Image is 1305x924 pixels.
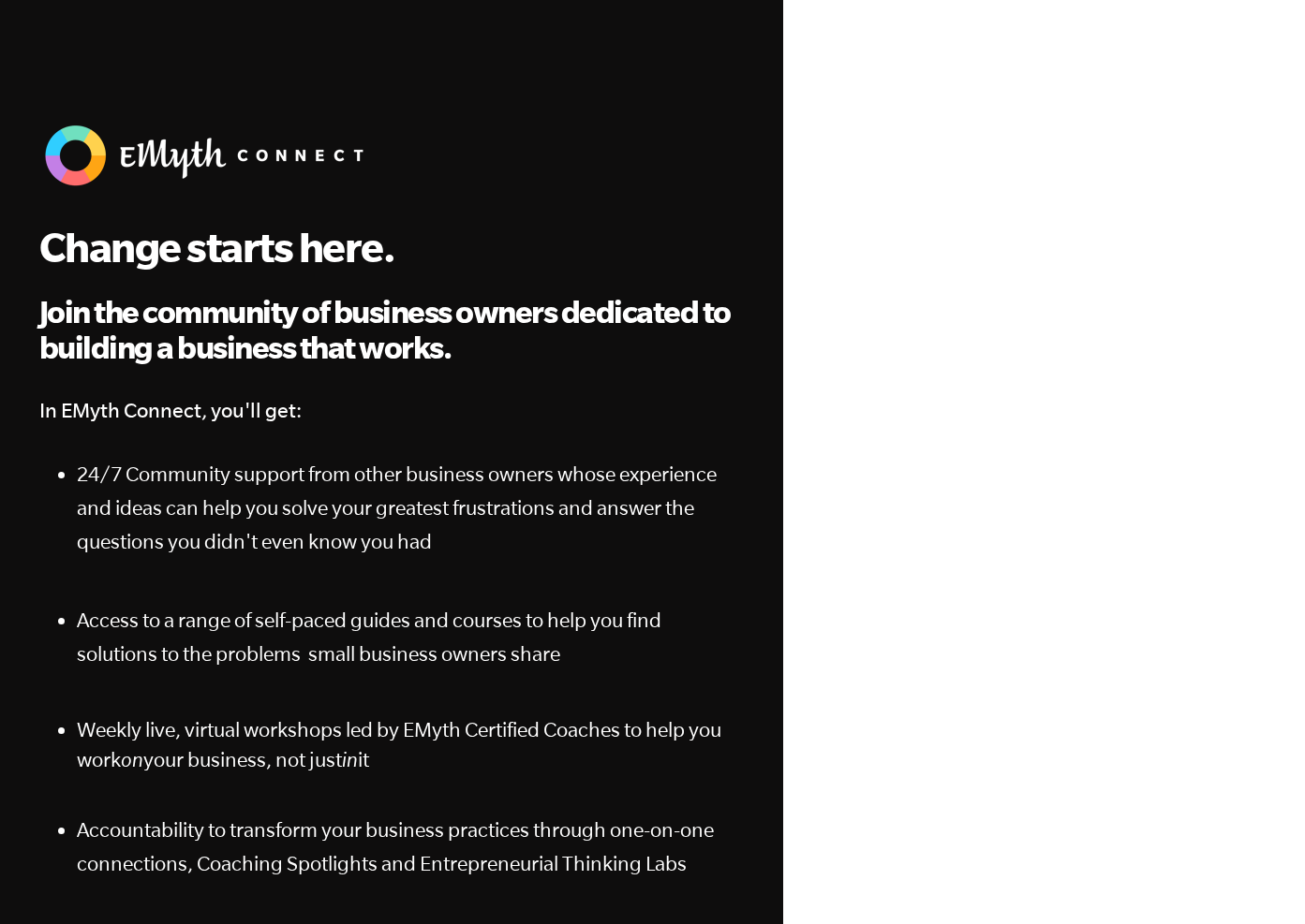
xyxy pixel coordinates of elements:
[39,393,744,427] h4: In EMyth Connect, you'll get:
[77,718,721,770] span: Weekly live, virtual workshops led by EMyth Certified Coaches to help you work
[77,457,744,558] p: 24/7 Community support from other business owners whose experience and ideas can help you solve y...
[342,748,358,770] em: in
[1211,834,1305,924] iframe: Chat Widget
[143,748,342,770] span: your business, not just
[121,748,143,770] em: on
[39,222,744,271] h1: Change starts here.
[77,609,661,665] span: Access to a range of self-paced guides and courses to help you find solutions to the problems sma...
[39,120,377,191] img: EMyth Connect Banner w White Text
[77,818,714,874] span: Accountability to transform your business practices through one-on-one connections, Coaching Spot...
[39,294,744,366] h2: Join the community of business owners dedicated to building a business that works.
[358,748,369,770] span: it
